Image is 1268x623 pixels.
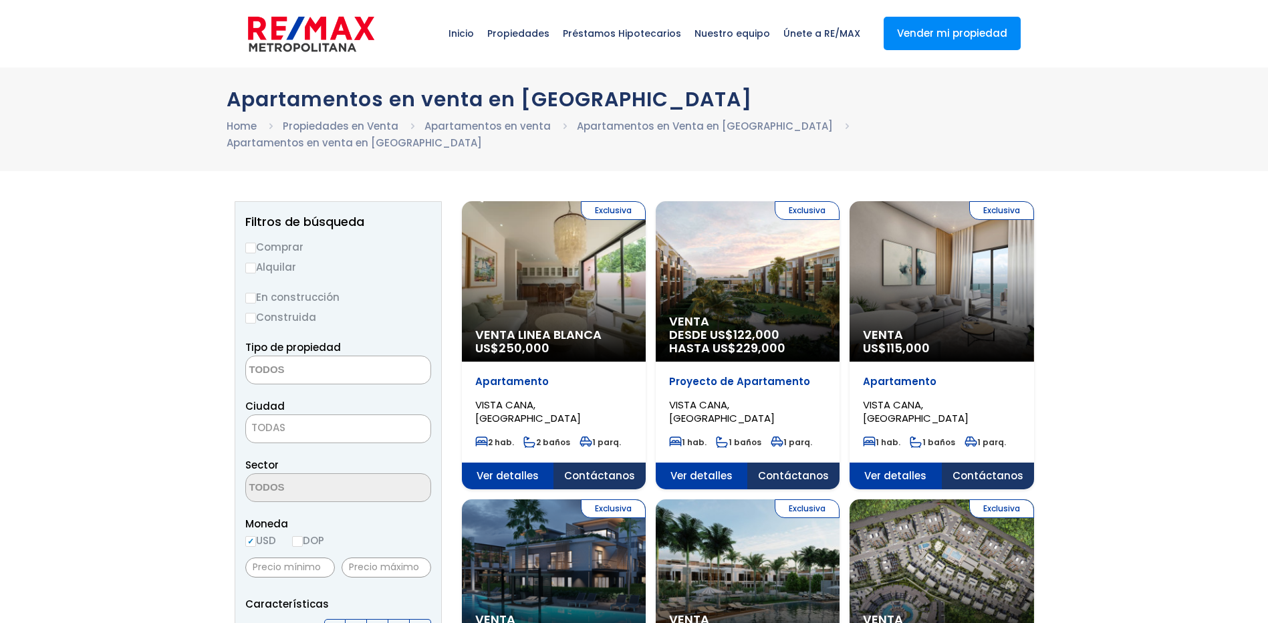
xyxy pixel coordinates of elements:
[245,309,431,326] label: Construida
[580,437,621,448] span: 1 parq.
[475,340,549,356] span: US$
[292,532,324,549] label: DOP
[733,326,779,343] span: 122,000
[245,596,431,612] p: Características
[581,201,646,220] span: Exclusiva
[771,437,812,448] span: 1 parq.
[969,499,1034,518] span: Exclusiva
[245,515,431,532] span: Moneda
[656,201,840,489] a: Exclusiva Venta DESDE US$122,000 HASTA US$229,000 Proyecto de Apartamento VISTA CANA, [GEOGRAPHIC...
[577,119,833,133] a: Apartamentos en Venta en [GEOGRAPHIC_DATA]
[475,398,581,425] span: VISTA CANA, [GEOGRAPHIC_DATA]
[245,557,335,578] input: Precio mínimo
[245,399,285,413] span: Ciudad
[523,437,570,448] span: 2 baños
[669,328,826,355] span: DESDE US$
[884,17,1021,50] a: Vender mi propiedad
[424,119,551,133] a: Apartamentos en venta
[863,375,1020,388] p: Apartamento
[245,289,431,305] label: En construcción
[245,458,279,472] span: Sector
[556,13,688,53] span: Préstamos Hipotecarios
[246,474,376,503] textarea: Search
[656,463,748,489] span: Ver detalles
[245,293,256,303] input: En construcción
[669,398,775,425] span: VISTA CANA, [GEOGRAPHIC_DATA]
[481,13,556,53] span: Propiedades
[736,340,785,356] span: 229,000
[227,119,257,133] a: Home
[342,557,431,578] input: Precio máximo
[227,134,482,151] li: Apartamentos en venta en [GEOGRAPHIC_DATA]
[245,239,431,255] label: Comprar
[475,328,632,342] span: Venta Linea Blanca
[775,499,840,518] span: Exclusiva
[245,263,256,273] input: Alquilar
[850,463,942,489] span: Ver detalles
[248,14,374,54] img: remax-metropolitana-logo
[747,463,840,489] span: Contáctanos
[283,119,398,133] a: Propiedades en Venta
[246,418,430,437] span: TODAS
[245,536,256,547] input: USD
[499,340,549,356] span: 250,000
[863,398,969,425] span: VISTA CANA, [GEOGRAPHIC_DATA]
[581,499,646,518] span: Exclusiva
[969,201,1034,220] span: Exclusiva
[688,13,777,53] span: Nuestro equipo
[227,88,1042,111] h1: Apartamentos en venta en [GEOGRAPHIC_DATA]
[245,340,341,354] span: Tipo de propiedad
[863,437,900,448] span: 1 hab.
[669,437,707,448] span: 1 hab.
[863,340,930,356] span: US$
[669,375,826,388] p: Proyecto de Apartamento
[245,313,256,324] input: Construida
[850,201,1033,489] a: Exclusiva Venta US$115,000 Apartamento VISTA CANA, [GEOGRAPHIC_DATA] 1 hab. 1 baños 1 parq. Ver d...
[942,463,1034,489] span: Contáctanos
[965,437,1006,448] span: 1 parq.
[245,259,431,275] label: Alquilar
[669,315,826,328] span: Venta
[910,437,955,448] span: 1 baños
[245,414,431,443] span: TODAS
[716,437,761,448] span: 1 baños
[245,215,431,229] h2: Filtros de búsqueda
[462,201,646,489] a: Exclusiva Venta Linea Blanca US$250,000 Apartamento VISTA CANA, [GEOGRAPHIC_DATA] 2 hab. 2 baños ...
[777,13,867,53] span: Únete a RE/MAX
[246,356,376,385] textarea: Search
[245,243,256,253] input: Comprar
[475,437,514,448] span: 2 hab.
[251,420,285,434] span: TODAS
[245,532,276,549] label: USD
[863,328,1020,342] span: Venta
[462,463,554,489] span: Ver detalles
[775,201,840,220] span: Exclusiva
[669,342,826,355] span: HASTA US$
[886,340,930,356] span: 115,000
[292,536,303,547] input: DOP
[442,13,481,53] span: Inicio
[475,375,632,388] p: Apartamento
[553,463,646,489] span: Contáctanos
